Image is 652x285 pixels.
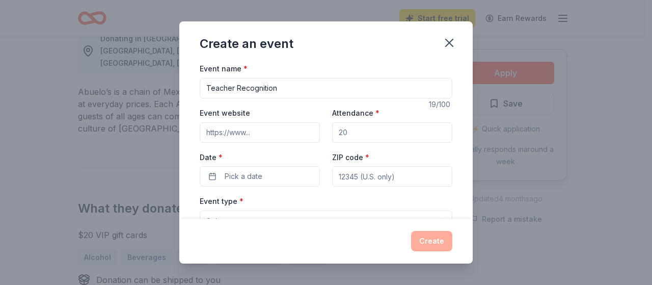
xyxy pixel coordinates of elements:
input: https://www... [200,122,320,143]
span: Select [206,215,228,227]
label: Event name [200,64,248,74]
div: Create an event [200,36,293,52]
label: Event website [200,108,250,118]
button: Pick a date [200,166,320,187]
span: Pick a date [225,170,262,183]
input: 20 [332,122,452,143]
div: 19 /100 [429,98,452,111]
label: ZIP code [332,152,369,163]
input: 12345 (U.S. only) [332,166,452,187]
label: Date [200,152,320,163]
input: Spring Fundraiser [200,78,452,98]
label: Attendance [332,108,379,118]
label: Event type [200,196,243,206]
button: Select [200,211,452,232]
